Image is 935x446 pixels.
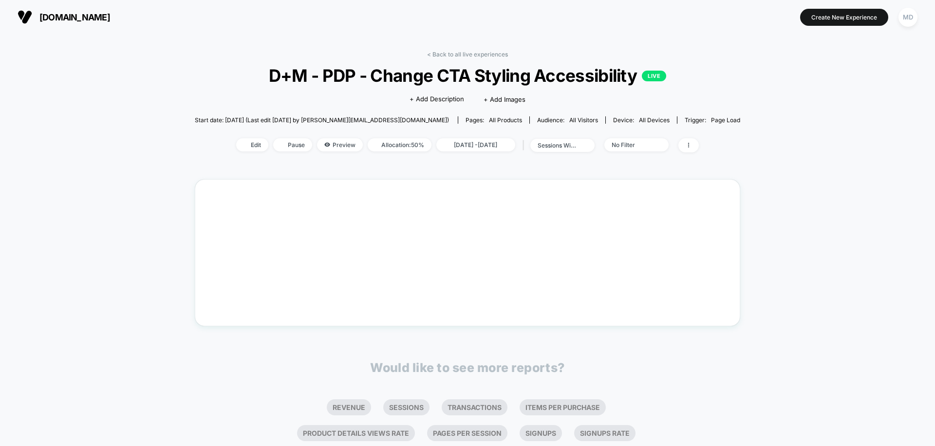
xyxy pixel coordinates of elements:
button: [DOMAIN_NAME] [15,9,113,25]
div: Trigger: [685,116,740,124]
span: All Visitors [569,116,598,124]
div: No Filter [612,141,651,149]
span: [DATE] - [DATE] [436,138,515,151]
li: Signups [520,425,562,441]
li: Revenue [327,399,371,415]
img: Visually logo [18,10,32,24]
span: all products [489,116,522,124]
span: Preview [317,138,363,151]
span: + Add Description [410,94,464,104]
button: Create New Experience [800,9,888,26]
li: Pages Per Session [427,425,507,441]
div: Audience: [537,116,598,124]
p: LIVE [642,71,666,81]
span: Page Load [711,116,740,124]
span: [DOMAIN_NAME] [39,12,110,22]
span: Allocation: 50% [368,138,431,151]
p: Would like to see more reports? [370,360,565,375]
div: sessions with impression [538,142,577,149]
div: MD [898,8,917,27]
span: Edit [236,138,268,151]
span: Pause [273,138,312,151]
button: MD [896,7,920,27]
div: Pages: [466,116,522,124]
li: Product Details Views Rate [297,425,415,441]
span: + Add Images [484,95,525,103]
li: Items Per Purchase [520,399,606,415]
span: Start date: [DATE] (Last edit [DATE] by [PERSON_NAME][EMAIL_ADDRESS][DOMAIN_NAME]) [195,116,449,124]
a: < Back to all live experiences [427,51,508,58]
li: Transactions [442,399,507,415]
li: Sessions [383,399,430,415]
span: | [520,138,530,152]
li: Signups Rate [574,425,636,441]
span: Device: [605,116,677,124]
span: D+M - PDP - Change CTA Styling Accessibility [222,65,713,86]
span: all devices [639,116,670,124]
